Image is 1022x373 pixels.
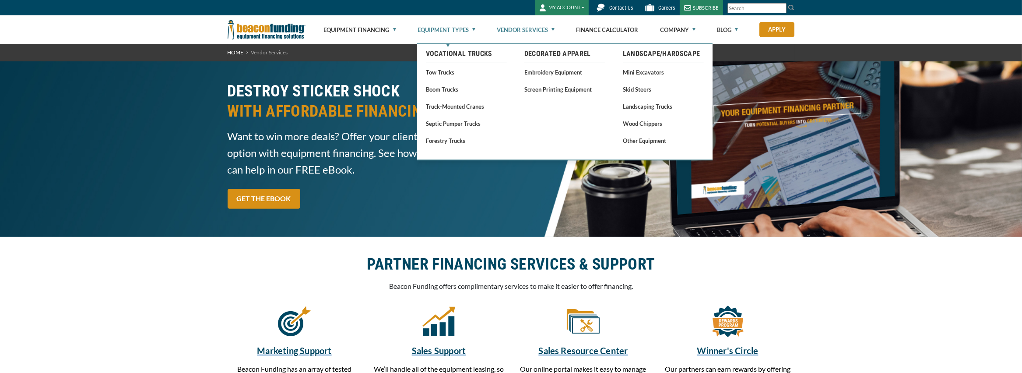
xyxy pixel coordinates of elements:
a: Skid Steers [623,84,704,95]
img: Sales Resource Center [567,305,600,337]
a: Blog [717,16,738,44]
img: Marketing Support [278,305,311,337]
img: Search [788,4,795,11]
a: Clear search text [777,5,784,12]
a: Sales Support [422,319,455,327]
a: Other Equipment [623,135,704,146]
a: Marketing Support [278,319,311,327]
input: Search [727,3,787,13]
a: Boom Trucks [426,84,507,95]
a: Septic Pumper Trucks [426,118,507,129]
a: Winner's Circle [711,319,744,327]
a: Truck-Mounted Cranes [426,101,507,112]
a: Equipment Types [418,16,475,44]
a: Sales Resource Center [516,344,650,357]
a: Wood Chippers [623,118,704,129]
a: Sales Support [372,344,506,357]
span: WITH AFFORDABLE FINANCING [228,101,506,121]
img: Winner's Circle [711,305,744,337]
a: Vocational Trucks [426,49,507,59]
span: Want to win more deals? Offer your clients an affordable option with equipment financing. See how... [228,128,506,178]
a: Finance Calculator [576,16,638,44]
p: Beacon Funding offers complimentary services to make it easier to offer financing. [228,281,795,291]
h2: DESTROY STICKER SHOCK [228,81,506,121]
a: Sales Resource Center [567,319,600,327]
a: HOME [228,49,244,56]
img: Beacon Funding Corporation logo [228,15,306,44]
a: Landscaping Trucks [623,101,704,112]
a: Equipment Financing [324,16,396,44]
a: Tow Trucks [426,67,507,78]
a: Company [660,16,695,44]
a: Screen Printing Equipment [524,84,605,95]
a: GET THE EBOOK [228,189,300,209]
span: Careers [659,5,675,11]
span: Contact Us [610,5,633,11]
h2: PARTNER FINANCING SERVICES & SUPPORT [228,254,795,274]
a: Winner's Circle [661,344,795,357]
a: Apply [759,22,794,37]
a: Mini Excavators [623,67,704,78]
a: Marketing Support [228,344,362,357]
span: Vendor Services [251,49,288,56]
a: Decorated Apparel [524,49,605,59]
img: Sales Support [422,305,455,337]
a: Embroidery Equipment [524,67,605,78]
a: Vendor Services [497,16,555,44]
a: Landscape/Hardscape [623,49,704,59]
a: Forestry Trucks [426,135,507,146]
